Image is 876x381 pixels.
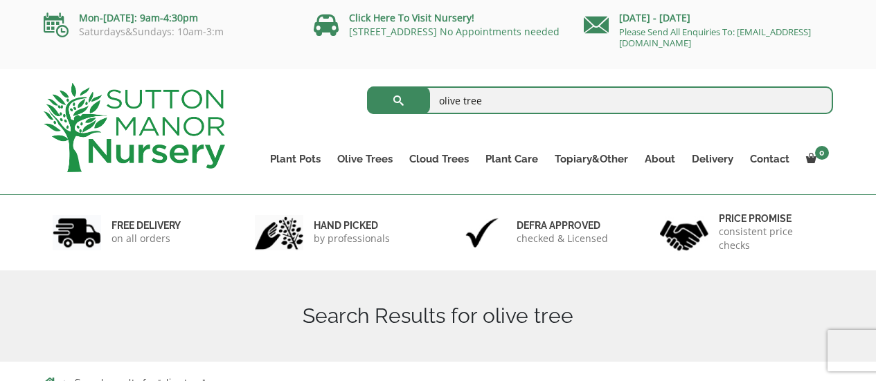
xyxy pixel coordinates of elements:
p: [DATE] - [DATE] [584,10,833,26]
h6: Defra approved [517,219,608,232]
img: 4.jpg [660,212,708,254]
a: Please Send All Enquiries To: [EMAIL_ADDRESS][DOMAIN_NAME] [619,26,811,49]
img: 1.jpg [53,215,101,250]
p: Saturdays&Sundays: 10am-3:m [44,26,293,37]
img: 3.jpg [458,215,506,250]
a: Contact [742,149,798,169]
a: Delivery [683,149,742,169]
a: Cloud Trees [401,149,477,169]
a: Topiary&Other [546,149,636,169]
a: Plant Care [477,149,546,169]
a: [STREET_ADDRESS] No Appointments needed [349,25,560,38]
img: logo [44,83,225,172]
p: by professionals [314,232,390,245]
h6: FREE DELIVERY [111,219,181,232]
a: 0 [798,149,833,169]
a: Plant Pots [262,149,329,169]
h1: Search Results for olive tree [44,304,833,328]
p: checked & Licensed [517,232,608,245]
img: 2.jpg [255,215,303,250]
h6: Price promise [719,212,824,225]
p: on all orders [111,232,181,245]
a: About [636,149,683,169]
span: 0 [815,146,829,160]
a: Olive Trees [329,149,401,169]
p: Mon-[DATE]: 9am-4:30pm [44,10,293,26]
p: consistent price checks [719,225,824,252]
h6: hand picked [314,219,390,232]
a: Click Here To Visit Nursery! [349,11,474,24]
input: Search... [367,86,833,114]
